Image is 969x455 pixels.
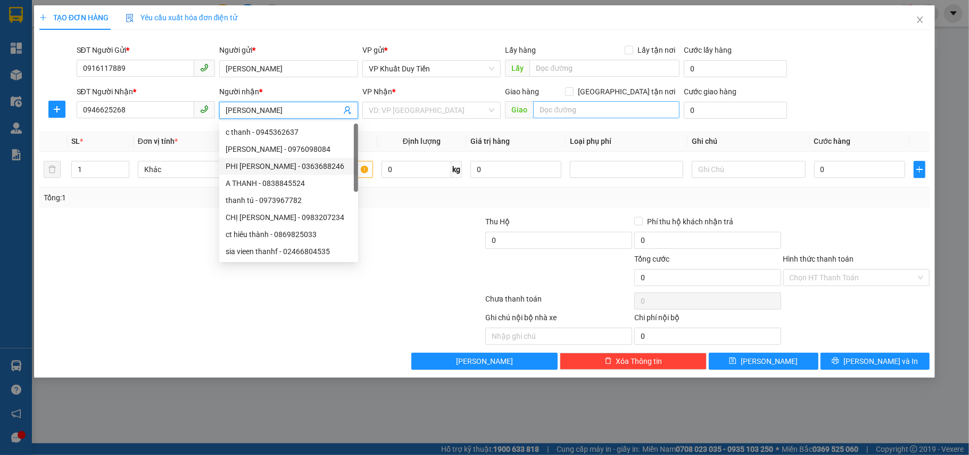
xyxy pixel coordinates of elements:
[226,160,352,172] div: PHI [PERSON_NAME] - 0363688246
[729,357,736,365] span: save
[560,353,707,370] button: deleteXóa Thông tin
[226,126,352,138] div: c thanh - 0945362637
[843,355,918,367] span: [PERSON_NAME] và In
[226,229,352,240] div: ct hiêu thành - 0869825033
[219,192,358,209] div: thanh tú - 0973967782
[362,44,501,56] div: VP gửi
[343,106,352,115] span: user-add
[71,137,80,145] span: SL
[692,161,805,178] input: Ghi Chú
[616,355,662,367] span: Xóa Thông tin
[44,192,375,204] div: Tổng: 1
[643,216,738,228] span: Phí thu hộ khách nhận trả
[485,328,632,345] input: Nhập ghi chú
[914,161,925,178] button: plus
[604,357,612,365] span: delete
[456,355,513,367] span: [PERSON_NAME]
[200,105,209,113] span: phone
[77,86,216,97] div: SĐT Người Nhận
[48,101,65,118] button: plus
[226,212,352,223] div: CHỊ [PERSON_NAME] - 0983207234
[914,165,925,174] span: plus
[634,255,669,263] span: Tổng cước
[688,131,809,152] th: Ghi chú
[505,60,529,77] span: Lấy
[574,86,680,97] span: [GEOGRAPHIC_DATA] tận nơi
[49,105,65,113] span: plus
[821,353,930,370] button: printer[PERSON_NAME] và In
[403,137,441,145] span: Định lượng
[219,243,358,260] div: sia vieen thanhf - 02466804535
[485,217,510,226] span: Thu Hộ
[814,137,851,145] span: Cước hàng
[39,14,47,21] span: plus
[633,44,680,56] span: Lấy tận nơi
[470,161,561,178] input: 0
[451,161,462,178] span: kg
[362,87,392,96] span: VP Nhận
[219,158,358,175] div: PHI THANH HẢI - 0363688246
[369,61,495,77] span: VP Khuất Duy Tiến
[485,312,632,328] div: Ghi chú nội bộ nhà xe
[709,353,818,370] button: save[PERSON_NAME]
[505,101,533,118] span: Giao
[219,175,358,192] div: A THANH - 0838845524
[470,137,510,145] span: Giá trị hàng
[226,143,352,155] div: [PERSON_NAME] - 0976098084
[226,194,352,206] div: thanh tú - 0973967782
[219,86,358,97] div: Người nhận
[684,60,786,77] input: Cước lấy hàng
[39,13,109,22] span: TẠO ĐƠN HÀNG
[484,293,633,312] div: Chưa thanh toán
[13,77,172,95] b: GỬI : VP Khuất Duy Tiến
[126,14,134,22] img: icon
[144,161,245,177] span: Khác
[126,13,238,22] span: Yêu cầu xuất hóa đơn điện tử
[634,312,781,328] div: Chi phí nội bộ
[832,357,839,365] span: printer
[138,137,178,145] span: Đơn vị tính
[226,246,352,257] div: sia vieen thanhf - 02466804535
[44,161,61,178] button: delete
[100,26,445,39] li: [PERSON_NAME], [PERSON_NAME]
[219,226,358,243] div: ct hiêu thành - 0869825033
[684,87,736,96] label: Cước giao hàng
[533,101,680,118] input: Dọc đường
[13,13,67,67] img: logo.jpg
[411,353,558,370] button: [PERSON_NAME]
[529,60,680,77] input: Dọc đường
[684,102,786,119] input: Cước giao hàng
[684,46,732,54] label: Cước lấy hàng
[200,63,209,72] span: phone
[219,141,358,158] div: lê thanh huyền - 0976098084
[77,44,216,56] div: SĐT Người Gửi
[505,46,536,54] span: Lấy hàng
[505,87,539,96] span: Giao hàng
[905,5,935,35] button: Close
[219,124,358,141] div: c thanh - 0945362637
[566,131,688,152] th: Loại phụ phí
[219,44,358,56] div: Người gửi
[783,255,854,263] label: Hình thức thanh toán
[100,39,445,53] li: Hotline: 02386655777, 02462925925, 0944789456
[219,209,358,226] div: CHỊ THANH - 0983207234
[226,177,352,189] div: A THANH - 0838845524
[741,355,798,367] span: [PERSON_NAME]
[916,15,924,24] span: close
